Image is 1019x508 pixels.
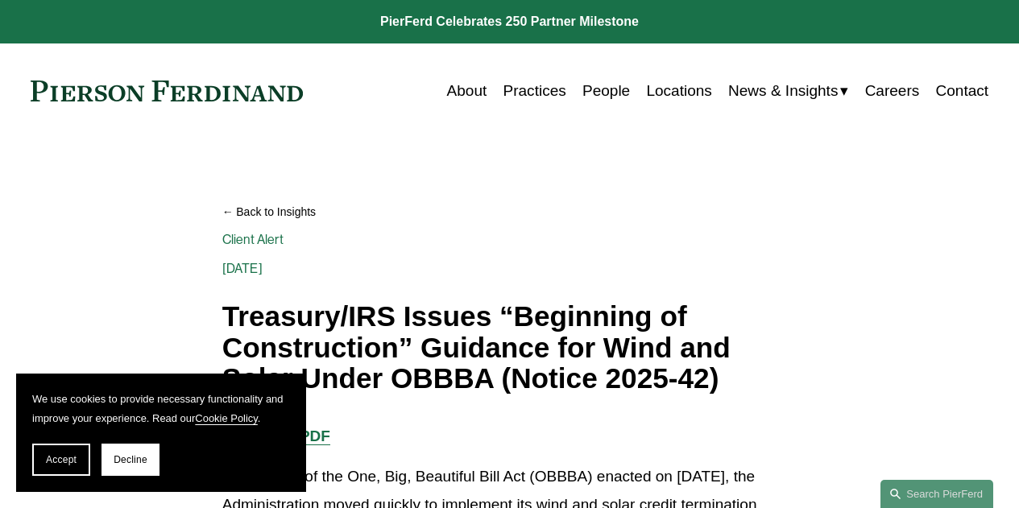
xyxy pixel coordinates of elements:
[32,444,90,476] button: Accept
[32,390,290,427] p: We use cookies to provide necessary functionality and improve your experience. Read our .
[880,480,993,508] a: Search this site
[222,261,263,276] span: [DATE]
[646,76,711,106] a: Locations
[503,76,566,106] a: Practices
[728,77,838,105] span: News & Insights
[936,76,989,106] a: Contact
[222,427,330,444] a: Download PDF
[865,76,920,106] a: Careers
[222,301,797,394] h1: Treasury/IRS Issues “Beginning of Construction” Guidance for Wind and Solar Under OBBBA (Notice 2...
[728,76,848,106] a: folder dropdown
[195,412,258,424] a: Cookie Policy
[16,374,306,492] section: Cookie banner
[222,232,284,247] a: Client Alert
[447,76,487,106] a: About
[582,76,630,106] a: People
[222,198,797,225] a: Back to Insights
[46,454,77,465] span: Accept
[101,444,159,476] button: Decline
[114,454,147,465] span: Decline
